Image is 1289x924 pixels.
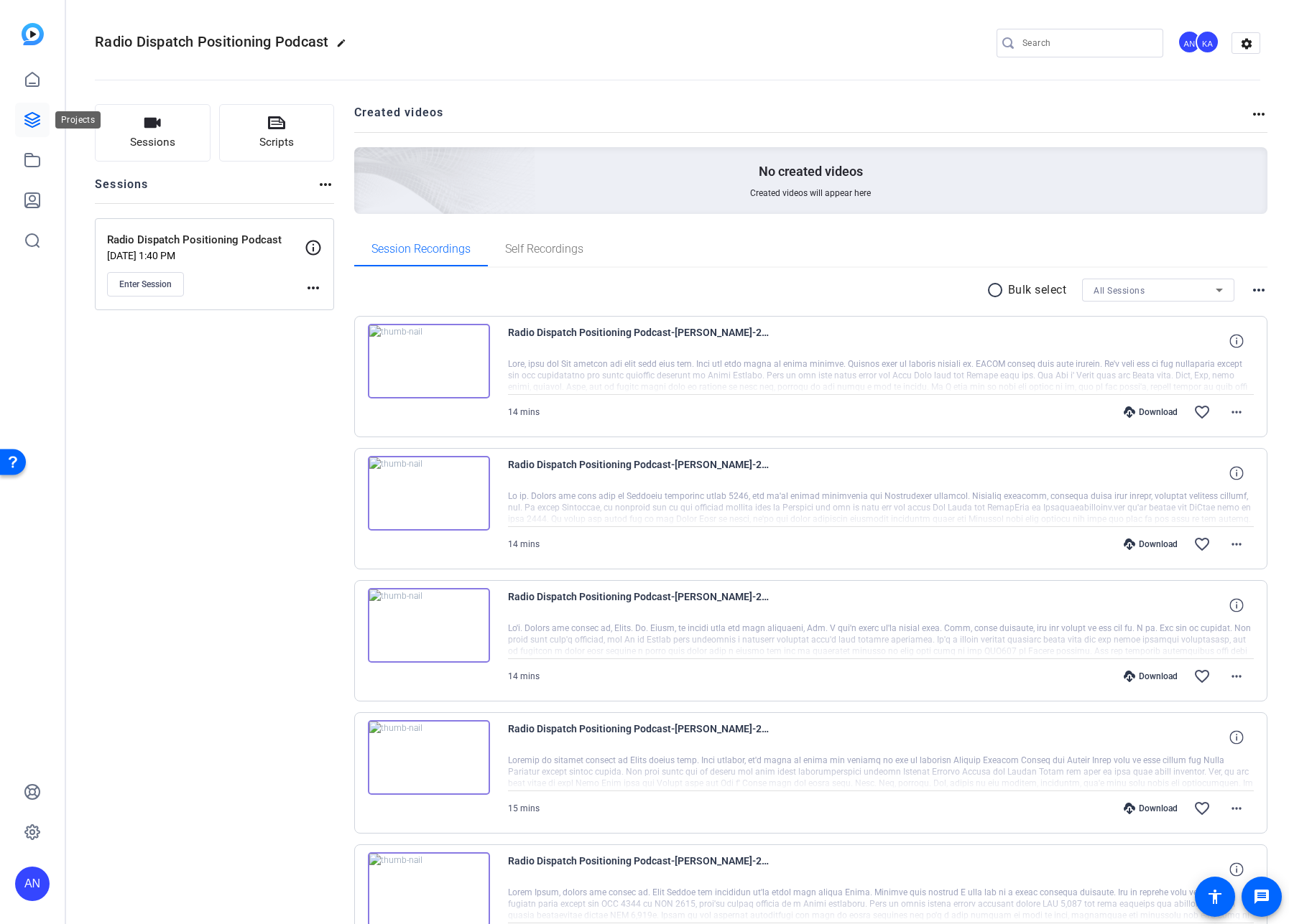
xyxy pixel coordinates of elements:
[508,324,774,358] span: Radio Dispatch Positioning Podcast-[PERSON_NAME]-2025-09-30-10-41-57-048-2
[505,243,583,255] span: Self Recordings
[508,539,540,549] span: 14 mins
[508,720,774,755] span: Radio Dispatch Positioning Podcast-[PERSON_NAME]-2025-09-30-10-15-21-732-2
[1253,888,1270,905] mat-icon: message
[1228,668,1245,685] mat-icon: more_horiz
[1196,30,1221,55] ngx-avatar: Kristi Amick
[107,272,184,297] button: Enter Session
[1250,106,1267,123] mat-icon: more_horiz
[508,852,774,887] span: Radio Dispatch Positioning Podcast-[PERSON_NAME]-2025-09-30-10-15-21-732-1
[750,187,871,199] span: Created videos will appear here
[1178,30,1203,55] ngx-avatar: Adrian Nuno
[508,407,540,417] span: 14 mins
[508,456,774,490] span: Radio Dispatch Positioning Podcast-[PERSON_NAME]-2025-09-30-10-41-57-048-1
[759,163,863,180] p: No created videos
[336,38,354,55] mat-icon: edit
[1206,888,1224,905] mat-icon: accessibility
[1117,671,1185,682] div: Download
[1193,403,1211,421] mat-icon: favorite_border
[107,232,305,248] p: Radio Dispatch Positioning Podcast
[95,176,149,203] h2: Sessions
[1228,800,1245,817] mat-icon: more_horiz
[354,104,1251,132] h2: Created videos
[368,456,490,531] img: thumb-nail
[987,281,1008,299] mat-icon: radio_button_unchecked
[1094,286,1145,296] span: All Sessions
[1022,34,1152,52] input: Search
[1232,33,1261,55] mat-icon: settings
[219,104,335,162] button: Scripts
[508,803,540,813] span: 15 mins
[317,176,334,193] mat-icon: more_horiz
[95,33,329,50] span: Radio Dispatch Positioning Podcast
[508,671,540,681] span: 14 mins
[1228,403,1245,421] mat-icon: more_horiz
[1250,281,1267,299] mat-icon: more_horiz
[1117,538,1185,550] div: Download
[55,111,101,129] div: Projects
[1008,281,1067,299] p: Bulk select
[1228,536,1245,553] mat-icon: more_horiz
[22,23,44,45] img: blue-gradient.svg
[15,867,50,901] div: AN
[1193,536,1211,553] mat-icon: favorite_border
[305,279,322,297] mat-icon: more_horiz
[1117,803,1185,814] div: Download
[1178,30,1201,54] div: AN
[130,134,175,151] span: Sessions
[259,134,294,151] span: Scripts
[95,104,211,162] button: Sessions
[119,279,172,290] span: Enter Session
[1193,800,1211,817] mat-icon: favorite_border
[371,243,471,255] span: Session Recordings
[1117,406,1185,418] div: Download
[368,720,490,795] img: thumb-nail
[193,5,536,317] img: Creted videos background
[368,588,490,663] img: thumb-nail
[1193,668,1211,685] mat-icon: favorite_border
[107,250,305,261] p: [DATE] 1:40 PM
[368,324,490,398] img: thumb-nail
[508,588,774,622] span: Radio Dispatch Positioning Podcast-[PERSON_NAME]-2025-09-30-10-41-57-048-0
[1196,30,1219,54] div: KA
